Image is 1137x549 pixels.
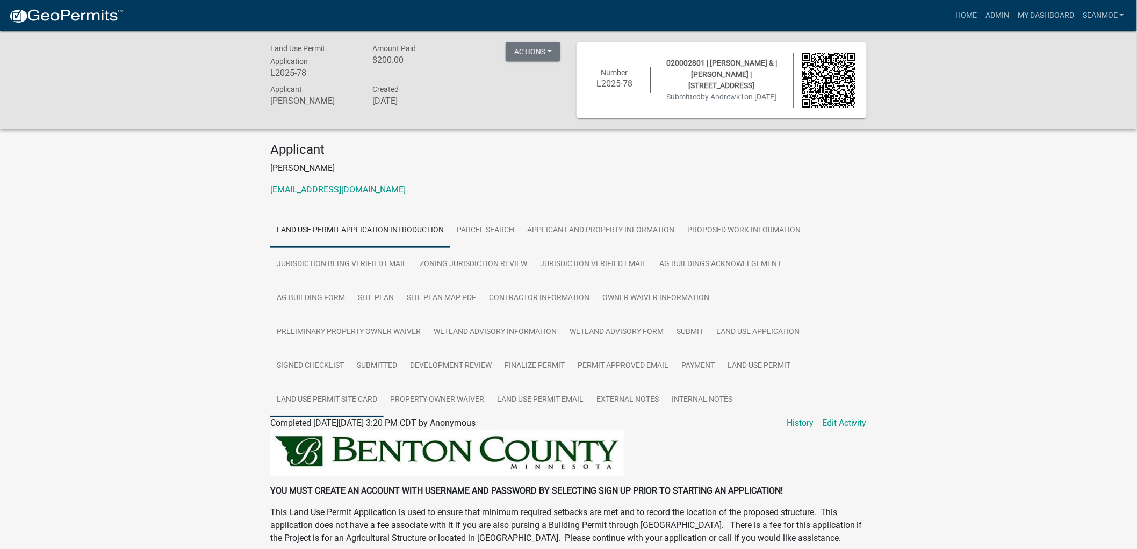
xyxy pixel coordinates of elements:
[653,247,788,282] a: Ag Buildings Acknowlegement
[270,383,384,417] a: Land Use Permit Site Card
[351,281,400,316] a: Site Plan
[710,315,806,350] a: Land Use Application
[521,213,681,248] a: Applicant and Property Information
[1078,5,1128,26] a: SeanMoe
[571,349,675,383] a: Permit Approved Email
[400,281,483,316] a: Site Plan Map PDF
[534,247,653,282] a: Jurisdiction verified email
[270,486,783,496] strong: YOU MUST CREATE AN ACCOUNT WITH USERNAME AND PASSWORD BY SELECTING SIGN UP PRIOR TO STARTING AN A...
[498,349,571,383] a: Finalize Permit
[270,315,427,350] a: Preliminary Property Owner Waiver
[270,247,413,282] a: Jurisdiction Being Verified Email
[372,85,399,94] span: Created
[670,315,710,350] a: Submit
[427,315,563,350] a: Wetland Advisory Information
[666,59,777,90] span: 020002801 | [PERSON_NAME] & | [PERSON_NAME] | [STREET_ADDRESS]
[350,349,404,383] a: Submitted
[822,417,867,430] a: Edit Activity
[270,96,356,106] h6: [PERSON_NAME]
[563,315,670,350] a: Wetland Advisory Form
[270,44,325,66] span: Land Use Permit Application
[270,430,624,476] img: BENTON_HEADER_6a8b96a6-b3ba-419c-b71a-ca67a580911a.jfif
[270,142,867,158] h4: Applicant
[372,55,458,65] h6: $200.00
[270,506,867,545] p: This Land Use Permit Application is used to ensure that minimum required setbacks are met and to ...
[483,281,596,316] a: Contractor Information
[701,92,745,101] span: by Andrewk1
[270,162,867,175] p: [PERSON_NAME]
[590,383,665,417] a: External Notes
[506,42,560,61] button: Actions
[601,68,628,77] span: Number
[270,85,302,94] span: Applicant
[951,5,981,26] a: Home
[372,44,416,53] span: Amount Paid
[802,53,857,108] img: QR code
[675,349,721,383] a: Payment
[384,383,491,417] a: Property Owner Waiver
[270,418,476,428] span: Completed [DATE][DATE] 3:20 PM CDT by Anonymous
[270,213,450,248] a: Land Use Permit Application Introduction
[450,213,521,248] a: Parcel search
[665,383,739,417] a: Internal Notes
[270,184,406,195] a: [EMAIL_ADDRESS][DOMAIN_NAME]
[721,349,797,383] a: Land Use Permit
[981,5,1013,26] a: Admin
[667,92,777,101] span: Submitted on [DATE]
[787,417,814,430] a: History
[491,383,590,417] a: Land Use Permit Email
[372,96,458,106] h6: [DATE]
[270,68,356,78] h6: L2025-78
[270,349,350,383] a: Signed Checklist
[681,213,807,248] a: Proposed Work Information
[587,79,642,89] h6: L2025-78
[270,281,351,316] a: Ag Building Form
[404,349,498,383] a: Development Review
[1013,5,1078,26] a: My Dashboard
[596,281,716,316] a: Owner Waiver Information
[413,247,534,282] a: Zoning Jurisdiction Review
